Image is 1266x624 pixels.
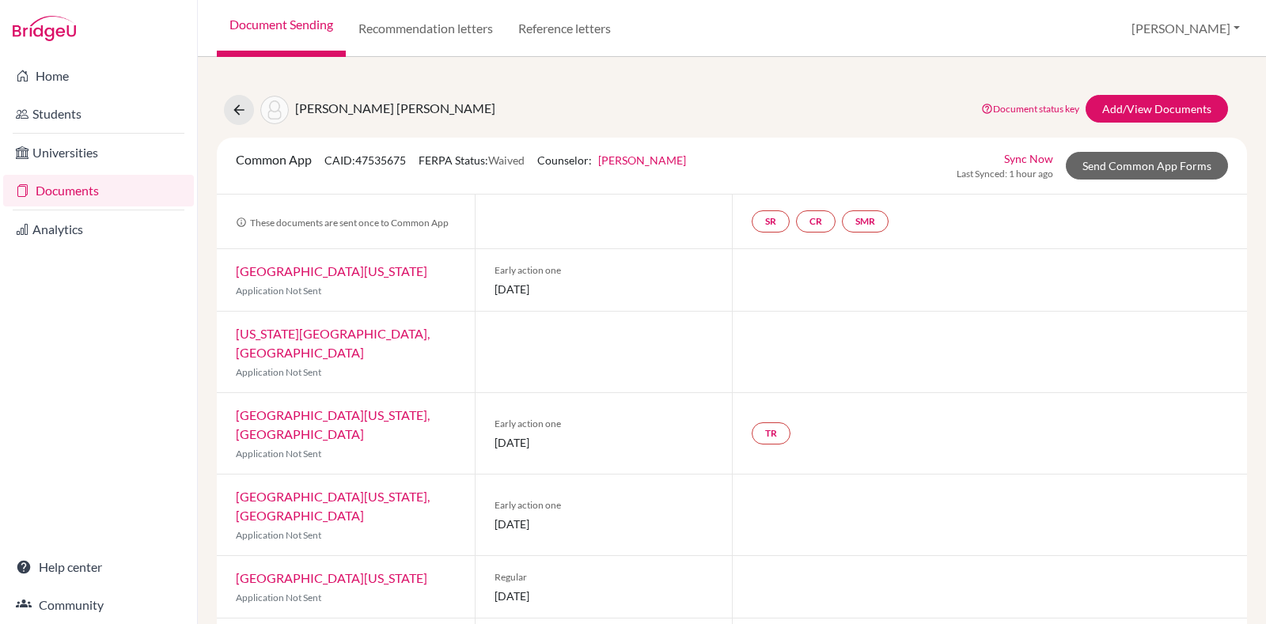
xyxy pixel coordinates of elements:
a: SR [752,210,790,233]
span: Application Not Sent [236,285,321,297]
a: [PERSON_NAME] [598,153,686,167]
span: [DATE] [495,434,714,451]
span: These documents are sent once to Common App [236,217,449,229]
span: FERPA Status: [419,153,525,167]
a: [US_STATE][GEOGRAPHIC_DATA], [GEOGRAPHIC_DATA] [236,326,430,360]
span: Waived [488,153,525,167]
a: [GEOGRAPHIC_DATA][US_STATE], [GEOGRAPHIC_DATA] [236,489,430,523]
a: Sync Now [1004,150,1053,167]
a: Home [3,60,194,92]
button: [PERSON_NAME] [1124,13,1247,43]
span: [DATE] [495,588,714,604]
a: [GEOGRAPHIC_DATA][US_STATE], [GEOGRAPHIC_DATA] [236,407,430,441]
a: SMR [842,210,889,233]
span: Common App [236,152,312,167]
a: Document status key [981,103,1079,115]
a: Documents [3,175,194,206]
span: [DATE] [495,516,714,532]
span: CAID: 47535675 [324,153,406,167]
a: [GEOGRAPHIC_DATA][US_STATE] [236,263,427,278]
span: Application Not Sent [236,366,321,378]
span: Early action one [495,417,714,431]
a: [GEOGRAPHIC_DATA][US_STATE] [236,570,427,585]
a: Help center [3,551,194,583]
span: Application Not Sent [236,529,321,541]
span: Regular [495,570,714,584]
a: Add/View Documents [1086,95,1228,123]
span: Application Not Sent [236,448,321,459]
span: Early action one [495,263,714,278]
span: Application Not Sent [236,592,321,603]
a: Analytics [3,214,194,245]
a: Community [3,589,194,621]
a: CR [796,210,836,233]
a: Universities [3,137,194,168]
a: TR [752,422,790,444]
span: [PERSON_NAME] [PERSON_NAME] [295,100,495,115]
a: Students [3,98,194,130]
span: Early action one [495,498,714,512]
span: Counselor: [537,153,686,167]
span: [DATE] [495,281,714,297]
img: Bridge-U [13,16,76,41]
span: Last Synced: 1 hour ago [957,167,1053,181]
a: Send Common App Forms [1066,152,1228,180]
